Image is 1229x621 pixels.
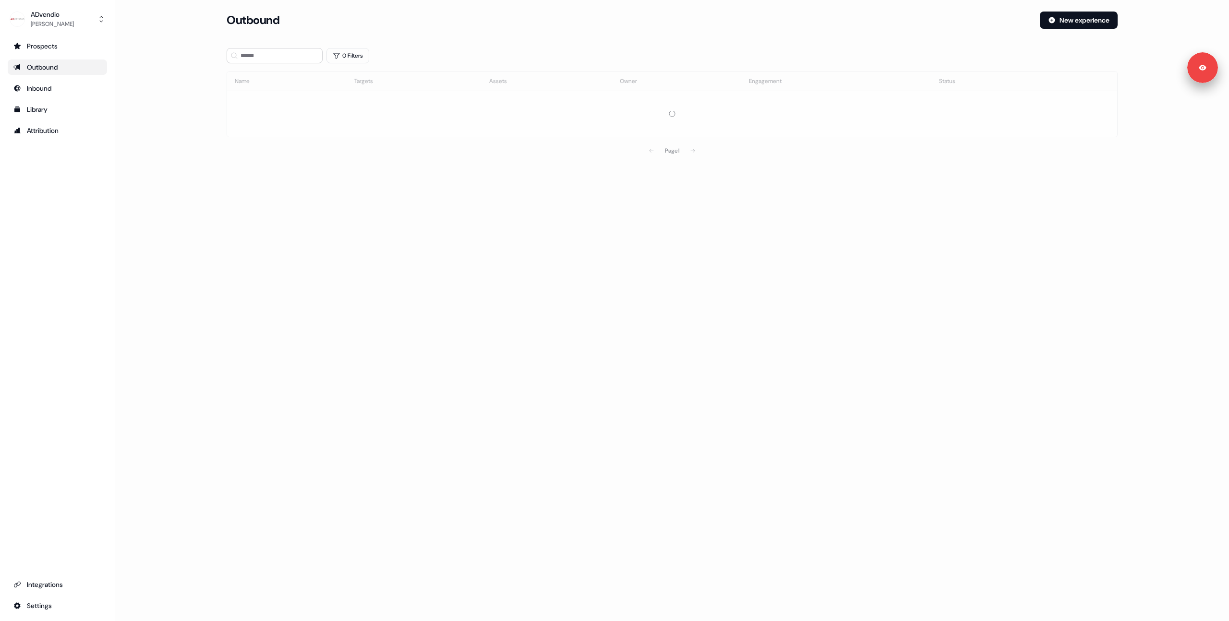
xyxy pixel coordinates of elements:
button: ADvendio[PERSON_NAME] [8,8,107,31]
div: Prospects [13,41,101,51]
div: Library [13,105,101,114]
div: Inbound [13,84,101,93]
div: ADvendio [31,10,74,19]
a: Go to integrations [8,598,107,613]
div: [PERSON_NAME] [31,19,74,29]
div: Attribution [13,126,101,135]
a: Go to outbound experience [8,60,107,75]
div: Integrations [13,580,101,589]
a: Go to integrations [8,577,107,592]
h3: Outbound [227,13,279,27]
button: 0 Filters [326,48,369,63]
a: Go to Inbound [8,81,107,96]
a: Go to attribution [8,123,107,138]
div: Outbound [13,62,101,72]
a: Go to templates [8,102,107,117]
a: Go to prospects [8,38,107,54]
div: Settings [13,601,101,610]
button: New experience [1040,12,1118,29]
